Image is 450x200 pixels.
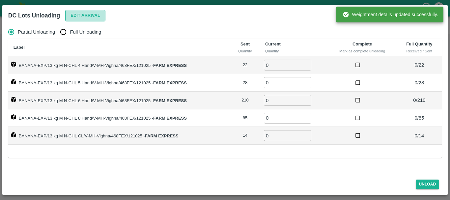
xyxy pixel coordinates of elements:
[352,42,372,46] b: Complete
[333,48,392,54] div: Mark as complete unloading
[264,113,311,124] input: 0
[400,79,439,86] p: 0 / 28
[8,127,230,145] td: BANANA-EXP/13 kg M N-CHL CL/V-MH-Vighna/468FEX/121025 -
[230,127,260,145] td: 14
[11,62,16,67] img: box
[236,48,255,54] div: Quantity
[400,97,439,104] p: 0 / 210
[153,63,187,68] strong: FARM EXPRESS
[65,10,105,21] button: Edit Arrival
[265,48,323,54] div: Quantity
[145,133,179,138] strong: FARM EXPRESS
[343,9,438,20] div: Weightment details updated successfully.
[406,42,432,46] b: Full Quantity
[230,74,260,92] td: 28
[240,42,250,46] b: Sent
[416,180,439,189] button: Unload
[230,109,260,127] td: 85
[8,92,230,109] td: BANANA-EXP/13 kg M N-CHL 6 Hand/V-MH-Vighna/468FEX/121025 -
[264,77,311,88] input: 0
[11,79,16,84] img: box
[230,56,260,74] td: 22
[264,130,311,141] input: 0
[8,12,60,19] b: DC Lots Unloading
[264,95,311,106] input: 0
[153,116,187,121] strong: FARM EXPRESS
[11,132,16,137] img: box
[153,98,187,103] strong: FARM EXPRESS
[14,45,25,50] b: Label
[230,92,260,109] td: 210
[70,28,101,36] span: Full Unloading
[18,28,55,36] span: Partial Unloading
[265,42,281,46] b: Current
[11,97,16,102] img: box
[400,132,439,139] p: 0 / 14
[264,60,311,71] input: 0
[11,114,16,120] img: box
[400,114,439,122] p: 0 / 85
[400,61,439,69] p: 0 / 22
[8,109,230,127] td: BANANA-EXP/13 kg M N-CHL 8 Hand/V-MH-Vighna/468FEX/121025 -
[402,48,437,54] div: Received / Sent
[8,74,230,92] td: BANANA-EXP/13 kg M N-CHL 5 Hand/V-MH-Vighna/468FEX/121025 -
[8,56,230,74] td: BANANA-EXP/13 kg M N-CHL 4 Hand/V-MH-Vighna/468FEX/121025 -
[153,80,187,85] strong: FARM EXPRESS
